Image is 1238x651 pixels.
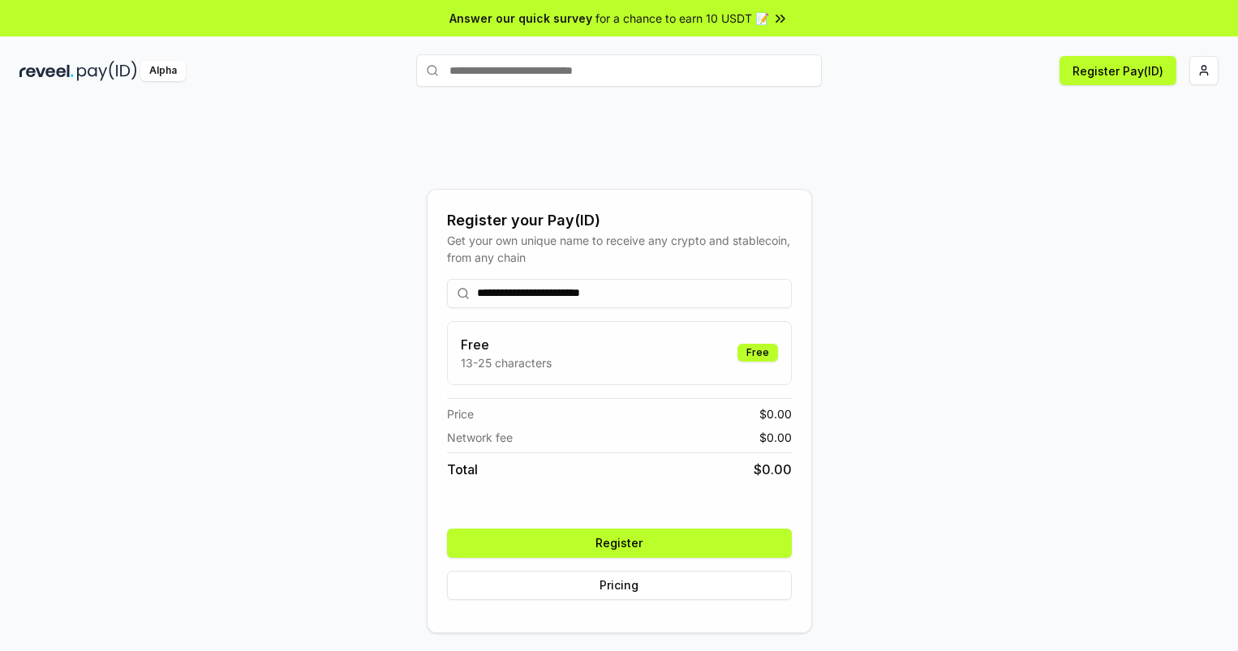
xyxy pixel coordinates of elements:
[140,61,186,81] div: Alpha
[447,529,792,558] button: Register
[1060,56,1176,85] button: Register Pay(ID)
[737,344,778,362] div: Free
[77,61,137,81] img: pay_id
[449,10,592,27] span: Answer our quick survey
[19,61,74,81] img: reveel_dark
[447,429,513,446] span: Network fee
[447,405,474,422] span: Price
[754,460,792,479] span: $ 0.00
[759,429,792,446] span: $ 0.00
[595,10,769,27] span: for a chance to earn 10 USDT 📝
[447,209,792,232] div: Register your Pay(ID)
[447,232,792,266] div: Get your own unique name to receive any crypto and stablecoin, from any chain
[447,460,478,479] span: Total
[759,405,792,422] span: $ 0.00
[447,571,792,600] button: Pricing
[461,335,552,354] h3: Free
[461,354,552,371] p: 13-25 characters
